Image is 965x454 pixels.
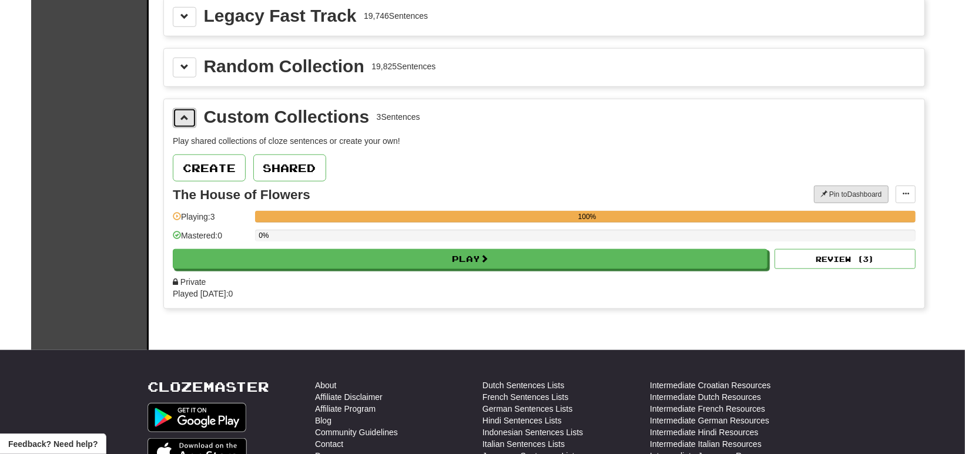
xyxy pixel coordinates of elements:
[315,438,343,450] a: Contact
[173,211,249,230] div: Playing: 3
[173,289,233,298] span: Played [DATE]: 0
[315,379,337,391] a: About
[259,211,916,223] div: 100%
[482,426,583,438] a: Indonesian Sentences Lists
[482,438,565,450] a: Italian Sentences Lists
[482,379,564,391] a: Dutch Sentences Lists
[204,7,357,25] div: Legacy Fast Track
[315,403,376,415] a: Affiliate Program
[482,391,568,403] a: French Sentences Lists
[482,403,572,415] a: German Sentences Lists
[377,111,420,123] div: 3 Sentences
[173,154,246,181] button: Create
[650,426,758,438] a: Intermediate Hindi Resources
[8,438,98,450] span: Open feedback widget
[650,438,762,450] a: Intermediate Italian Resources
[814,186,889,203] button: Pin toDashboard
[775,249,916,269] button: Review (3)
[148,403,246,432] img: Get it on Google Play
[173,187,310,202] div: The House of Flowers
[364,10,428,22] div: 19,746 Sentences
[315,415,331,426] a: Blog
[650,403,765,415] a: Intermediate French Resources
[650,379,770,391] a: Intermediate Croatian Resources
[173,135,916,147] p: Play shared collections of cloze sentences or create your own!
[173,249,768,269] button: Play
[371,60,435,72] div: 19,825 Sentences
[315,391,383,403] a: Affiliate Disclaimer
[253,154,326,181] button: Shared
[173,230,249,249] div: Mastered: 0
[204,108,370,126] div: Custom Collections
[173,276,916,288] div: Private
[650,391,761,403] a: Intermediate Dutch Resources
[482,415,562,426] a: Hindi Sentences Lists
[315,426,398,438] a: Community Guidelines
[148,379,269,394] a: Clozemaster
[204,58,364,75] div: Random Collection
[650,415,769,426] a: Intermediate German Resources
